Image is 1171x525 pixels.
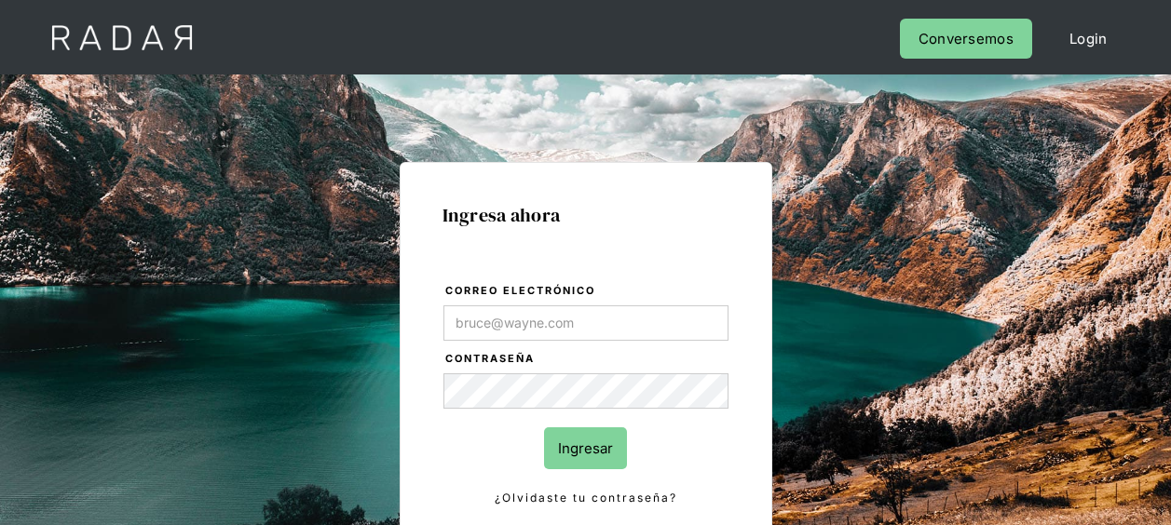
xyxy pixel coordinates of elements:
[443,488,728,508] a: ¿Olvidaste tu contraseña?
[445,282,728,301] label: Correo electrónico
[443,205,729,225] h1: Ingresa ahora
[544,427,627,469] input: Ingresar
[900,19,1032,59] a: Conversemos
[443,281,729,508] form: Login Form
[445,350,728,369] label: Contraseña
[443,305,728,341] input: bruce@wayne.com
[1051,19,1126,59] a: Login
